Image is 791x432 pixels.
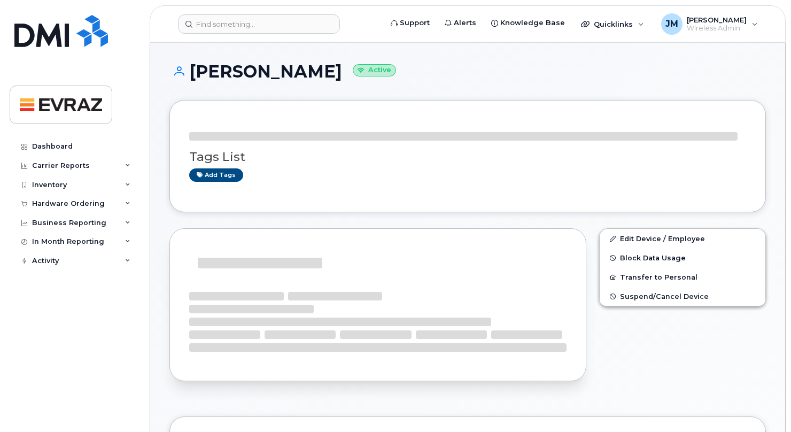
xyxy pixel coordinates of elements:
span: Suspend/Cancel Device [620,292,709,300]
h1: [PERSON_NAME] [169,62,766,81]
small: Active [353,64,396,76]
button: Suspend/Cancel Device [600,287,765,306]
h3: Tags List [189,150,746,164]
button: Transfer to Personal [600,267,765,287]
a: Add tags [189,168,243,182]
a: Edit Device / Employee [600,229,765,248]
button: Block Data Usage [600,248,765,267]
